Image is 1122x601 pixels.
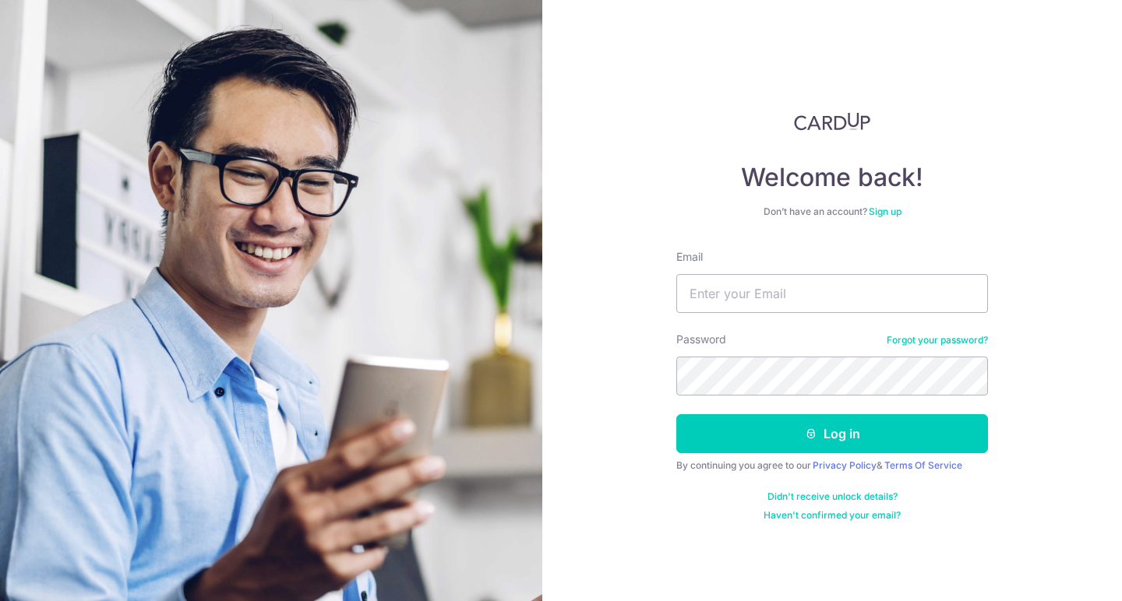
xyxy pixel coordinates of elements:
[676,459,988,472] div: By continuing you agree to our &
[813,459,877,471] a: Privacy Policy
[767,490,898,503] a: Didn't receive unlock details?
[676,332,726,347] label: Password
[887,334,988,346] a: Forgot your password?
[676,249,703,265] label: Email
[794,112,870,131] img: CardUp Logo
[764,509,901,522] a: Haven't confirmed your email?
[676,162,988,193] h4: Welcome back!
[676,274,988,313] input: Enter your Email
[676,414,988,453] button: Log in
[884,459,962,471] a: Terms Of Service
[869,206,901,217] a: Sign up
[676,206,988,218] div: Don’t have an account?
